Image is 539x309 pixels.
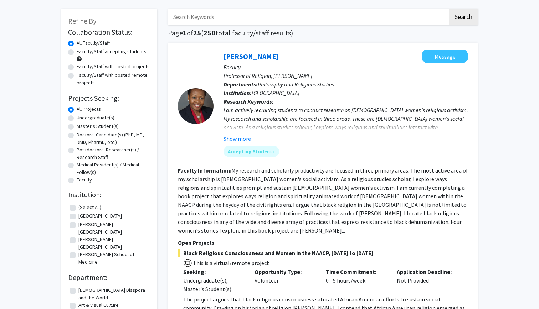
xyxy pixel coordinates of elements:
h2: Department: [68,273,150,282]
p: Opportunity Type: [255,268,315,276]
p: Professor of Religion, [PERSON_NAME] [224,71,468,80]
label: Doctoral Candidate(s) (PhD, MD, DMD, PharmD, etc.) [77,131,150,146]
h1: Page of ( total faculty/staff results) [168,29,478,37]
div: 0 - 5 hours/week [320,268,392,293]
span: 250 [204,28,215,37]
p: Seeking: [183,268,244,276]
label: Medical Resident(s) / Medical Fellow(s) [77,161,150,176]
iframe: Chat [5,277,30,304]
h2: Collaboration Status: [68,28,150,36]
span: Refine By [68,16,96,25]
b: Departments: [224,81,258,88]
span: This is a virtual/remote project [192,259,269,266]
a: [PERSON_NAME] [224,52,278,61]
button: Message Rosetta Ross [422,50,468,63]
label: Faculty/Staff with posted remote projects [77,71,150,86]
label: [PERSON_NAME][GEOGRAPHIC_DATA] [78,236,148,251]
fg-read-more: My research and scholarly productivity are focused in three primary areas. The most active area o... [178,167,468,234]
button: Show more [224,134,251,143]
b: Faculty Information: [178,167,231,174]
label: Undergraduate(s) [77,114,114,121]
label: Postdoctoral Researcher(s) / Research Staff [77,146,150,161]
label: Faculty [77,176,92,184]
div: Undergraduate(s), Master's Student(s) [183,276,244,293]
label: All Faculty/Staff [77,39,110,47]
input: Search Keywords [168,9,448,25]
b: Research Keywords: [224,98,274,105]
label: Master's Student(s) [77,123,119,130]
span: 1 [183,28,187,37]
mat-chip: Accepting Students [224,146,279,157]
b: Institution: [224,89,252,96]
span: 25 [193,28,201,37]
p: Faculty [224,63,468,71]
span: Philosophy and Religious Studies [258,81,334,88]
div: Not Provided [391,268,463,293]
div: I am actively recruiting students to conduct research on [DEMOGRAPHIC_DATA] women's religious act... [224,106,468,183]
span: [GEOGRAPHIC_DATA] [252,89,299,96]
button: Search [449,9,478,25]
p: Open Projects [178,238,468,247]
p: Application Deadline: [397,268,457,276]
label: Art & Visual Culture [78,301,119,309]
h2: Projects Seeking: [68,94,150,103]
label: (Select All) [78,204,101,211]
label: [GEOGRAPHIC_DATA] [78,212,122,220]
p: Time Commitment: [326,268,386,276]
span: Black Religious Consciousness and Women in the NAACP, [DATE] to [DATE] [178,249,468,257]
div: Volunteer [249,268,320,293]
label: Faculty/Staff accepting students [77,48,147,55]
label: [PERSON_NAME] School of Medicine [78,251,148,266]
h2: Institution: [68,190,150,199]
label: All Projects [77,105,101,113]
label: Faculty/Staff with posted projects [77,63,150,70]
label: [DEMOGRAPHIC_DATA] Diaspora and the World [78,286,148,301]
label: [PERSON_NAME][GEOGRAPHIC_DATA] [78,221,148,236]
